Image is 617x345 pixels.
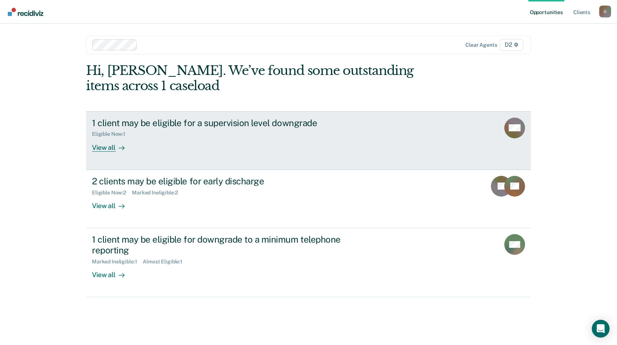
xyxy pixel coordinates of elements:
a: 2 clients may be eligible for early dischargeEligible Now:2Marked Ineligible:2View all [86,170,531,228]
div: View all [92,264,133,279]
div: 1 client may be eligible for a supervision level downgrade [92,118,352,128]
div: View all [92,137,133,152]
div: 1 client may be eligible for downgrade to a minimum telephone reporting [92,234,352,256]
button: Profile dropdown button [599,6,611,17]
div: Marked Ineligible : 1 [92,259,143,265]
div: O [599,6,611,17]
img: Recidiviz [8,8,43,16]
div: Eligible Now : 2 [92,190,132,196]
div: Hi, [PERSON_NAME]. We’ve found some outstanding items across 1 caseload [86,63,442,93]
div: 2 clients may be eligible for early discharge [92,176,352,187]
div: Almost Eligible : 1 [143,259,188,265]
div: Eligible Now : 1 [92,131,131,137]
div: Open Intercom Messenger [592,320,610,338]
div: View all [92,195,133,210]
a: 1 client may be eligible for downgrade to a minimum telephone reportingMarked Ineligible:1Almost ... [86,228,531,297]
div: Clear agents [465,42,497,48]
div: Marked Ineligible : 2 [132,190,184,196]
a: 1 client may be eligible for a supervision level downgradeEligible Now:1View all [86,111,531,170]
span: D2 [500,39,523,51]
